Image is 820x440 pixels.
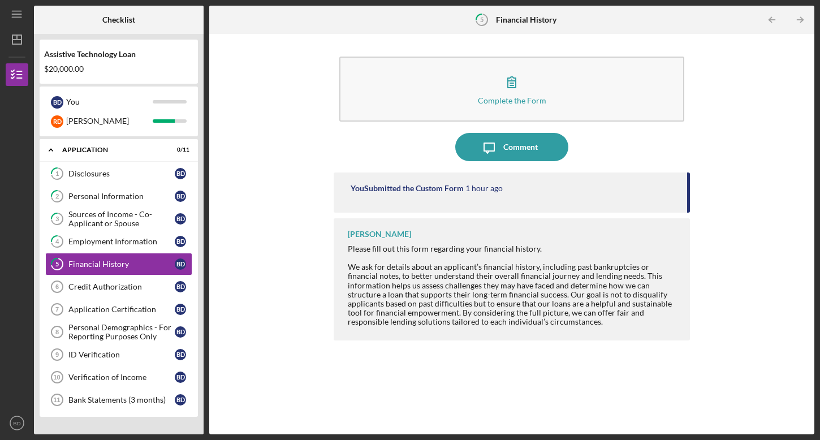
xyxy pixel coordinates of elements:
[496,15,556,24] b: Financial History
[351,184,464,193] div: You Submitted the Custom Form
[45,185,192,208] a: 2Personal InformationBD
[55,238,59,245] tspan: 4
[175,213,186,225] div: B D
[68,323,175,341] div: Personal Demographics - For Reporting Purposes Only
[68,305,175,314] div: Application Certification
[68,169,175,178] div: Disclosures
[503,133,538,161] div: Comment
[175,349,186,360] div: B D
[175,258,186,270] div: B D
[45,162,192,185] a: 1DisclosuresBD
[53,396,60,403] tspan: 11
[339,57,684,122] button: Complete the Form
[44,50,193,59] div: Assistive Technology Loan
[45,366,192,389] a: 10Verification of IncomeBD
[45,230,192,253] a: 4Employment InformationBD
[68,350,175,359] div: ID Verification
[55,170,59,178] tspan: 1
[45,298,192,321] a: 7Application CertificationBD
[55,306,59,313] tspan: 7
[478,96,546,105] div: Complete the Form
[175,281,186,292] div: B D
[68,210,175,228] div: Sources of Income - Co-Applicant or Spouse
[68,192,175,201] div: Personal Information
[348,262,679,326] div: We ask for details about an applicant’s financial history, including past bankruptcies or financi...
[68,237,175,246] div: Employment Information
[68,260,175,269] div: Financial History
[465,184,503,193] time: 2025-10-06 19:53
[480,16,484,23] tspan: 5
[68,373,175,382] div: Verification of Income
[45,253,192,275] a: 5Financial HistoryBD
[45,275,192,298] a: 6Credit AuthorizationBD
[175,394,186,406] div: B D
[62,146,161,153] div: Application
[55,193,59,200] tspan: 2
[66,111,153,131] div: [PERSON_NAME]
[51,96,63,109] div: B D
[175,191,186,202] div: B D
[68,395,175,404] div: Bank Statements (3 months)
[66,92,153,111] div: You
[102,15,135,24] b: Checklist
[348,244,679,253] div: Please fill out this form regarding your financial history.
[45,389,192,411] a: 11Bank Statements (3 months)BD
[55,215,59,223] tspan: 3
[175,372,186,383] div: B D
[175,236,186,247] div: B D
[175,326,186,338] div: B D
[6,412,28,434] button: BD
[55,329,59,335] tspan: 8
[55,283,59,290] tspan: 6
[175,304,186,315] div: B D
[13,420,20,426] text: BD
[45,208,192,230] a: 3Sources of Income - Co-Applicant or SpouseBD
[175,168,186,179] div: B D
[348,230,411,239] div: [PERSON_NAME]
[44,64,193,74] div: $20,000.00
[55,261,59,268] tspan: 5
[169,146,189,153] div: 0 / 11
[45,321,192,343] a: 8Personal Demographics - For Reporting Purposes OnlyBD
[68,282,175,291] div: Credit Authorization
[55,351,59,358] tspan: 9
[45,343,192,366] a: 9ID VerificationBD
[53,374,60,381] tspan: 10
[455,133,568,161] button: Comment
[51,115,63,128] div: R D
